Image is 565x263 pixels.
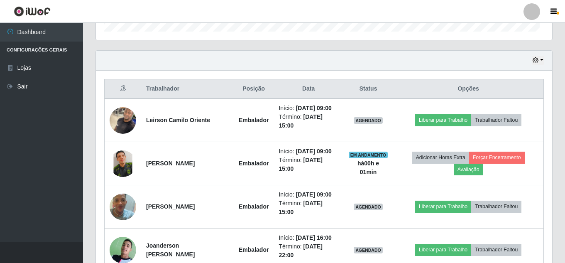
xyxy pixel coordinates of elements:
time: [DATE] 09:00 [296,148,332,155]
span: EM ANDAMENTO [349,152,388,158]
strong: Embalador [239,117,269,123]
th: Status [343,79,393,99]
li: Término: [279,199,338,216]
li: Início: [279,190,338,199]
span: AGENDADO [354,247,383,253]
li: Início: [279,147,338,156]
button: Liberar para Trabalho [415,201,471,212]
strong: Embalador [239,203,269,210]
li: Início: [279,104,338,113]
strong: Leirson Camilo Oriente [146,117,210,123]
strong: Joanderson [PERSON_NAME] [146,242,195,258]
th: Trabalhador [141,79,234,99]
th: Posição [234,79,274,99]
th: Data [274,79,343,99]
button: Trabalhador Faltou [471,114,521,126]
strong: Embalador [239,160,269,167]
strong: há 00 h e 01 min [357,160,379,175]
li: Término: [279,156,338,173]
button: Adicionar Horas Extra [412,152,469,163]
button: Forçar Encerramento [469,152,525,163]
li: Término: [279,113,338,130]
img: 1734287030319.jpeg [110,183,136,231]
span: AGENDADO [354,204,383,210]
button: Liberar para Trabalho [415,244,471,256]
li: Início: [279,234,338,242]
button: Avaliação [454,164,483,175]
button: Trabalhador Faltou [471,244,521,256]
time: [DATE] 16:00 [296,234,332,241]
strong: [PERSON_NAME] [146,160,195,167]
span: AGENDADO [354,117,383,124]
img: CoreUI Logo [14,6,51,17]
li: Término: [279,242,338,260]
img: 1742239917826.jpeg [110,146,136,181]
th: Opções [393,79,543,99]
button: Trabalhador Faltou [471,201,521,212]
strong: Embalador [239,246,269,253]
time: [DATE] 09:00 [296,191,332,198]
time: [DATE] 09:00 [296,105,332,111]
img: 1748488941321.jpeg [110,103,136,138]
button: Liberar para Trabalho [415,114,471,126]
strong: [PERSON_NAME] [146,203,195,210]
